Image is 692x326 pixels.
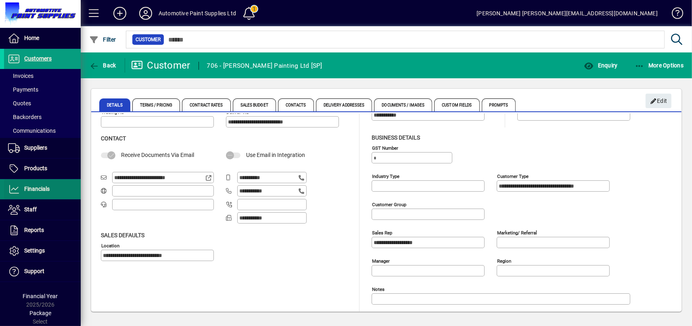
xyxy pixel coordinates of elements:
span: Contact [101,135,126,142]
span: Receive Documents Via Email [121,152,194,158]
a: Knowledge Base [666,2,682,28]
span: Details [99,98,130,111]
span: Financial Year [23,293,58,299]
mat-label: GST Number [372,145,398,150]
span: Use Email in Integration [246,152,305,158]
span: Business details [372,134,420,141]
span: Sales Budget [233,98,276,111]
button: Profile [133,6,159,21]
button: Filter [87,32,118,47]
button: Enquiry [582,58,619,73]
span: Quotes [8,100,31,107]
button: More Options [633,58,686,73]
span: More Options [635,62,684,69]
span: Financials [24,186,50,192]
a: Invoices [4,69,81,83]
span: Contacts [278,98,314,111]
button: Edit [646,94,671,108]
div: Customer [131,59,190,72]
span: Terms / Pricing [132,98,180,111]
span: Support [24,268,44,274]
a: Reports [4,220,81,240]
span: Package [29,310,51,316]
app-page-header-button: Back [81,58,125,73]
span: Communications [8,127,56,134]
span: Enquiry [584,62,617,69]
mat-label: Manager [372,258,390,263]
div: 706 - [PERSON_NAME] Painting Ltd [SP] [207,59,322,72]
a: Financials [4,179,81,199]
div: [PERSON_NAME] [PERSON_NAME][EMAIL_ADDRESS][DOMAIN_NAME] [477,7,658,20]
span: Customers [24,55,52,62]
a: Payments [4,83,81,96]
mat-label: Customer group [372,201,406,207]
a: Quotes [4,96,81,110]
span: Payments [8,86,38,93]
a: Settings [4,241,81,261]
span: Edit [650,94,667,108]
span: Documents / Images [374,98,432,111]
span: Invoices [8,73,33,79]
span: Sales defaults [101,232,144,238]
div: Automotive Paint Supplies Ltd [159,7,236,20]
a: Home [4,28,81,48]
span: Settings [24,247,45,254]
a: Products [4,159,81,179]
span: Custom Fields [434,98,479,111]
span: Customer [136,36,161,44]
a: Communications [4,124,81,138]
a: Support [4,261,81,282]
a: Suppliers [4,138,81,158]
a: Staff [4,200,81,220]
span: Reports [24,227,44,233]
mat-label: Region [497,258,511,263]
span: Delivery Addresses [316,98,372,111]
a: Backorders [4,110,81,124]
mat-label: Location [101,242,119,248]
mat-label: Sales rep [372,230,392,235]
button: Back [87,58,118,73]
button: Add [107,6,133,21]
mat-label: Industry type [372,173,399,179]
span: Products [24,165,47,171]
span: Backorders [8,114,42,120]
span: Back [89,62,116,69]
mat-label: Customer type [497,173,529,179]
span: Contract Rates [182,98,230,111]
span: Staff [24,206,37,213]
span: Home [24,35,39,41]
span: Prompts [482,98,516,111]
span: Suppliers [24,144,47,151]
mat-label: Marketing/ Referral [497,230,537,235]
mat-label: Notes [372,286,385,292]
span: Filter [89,36,116,43]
